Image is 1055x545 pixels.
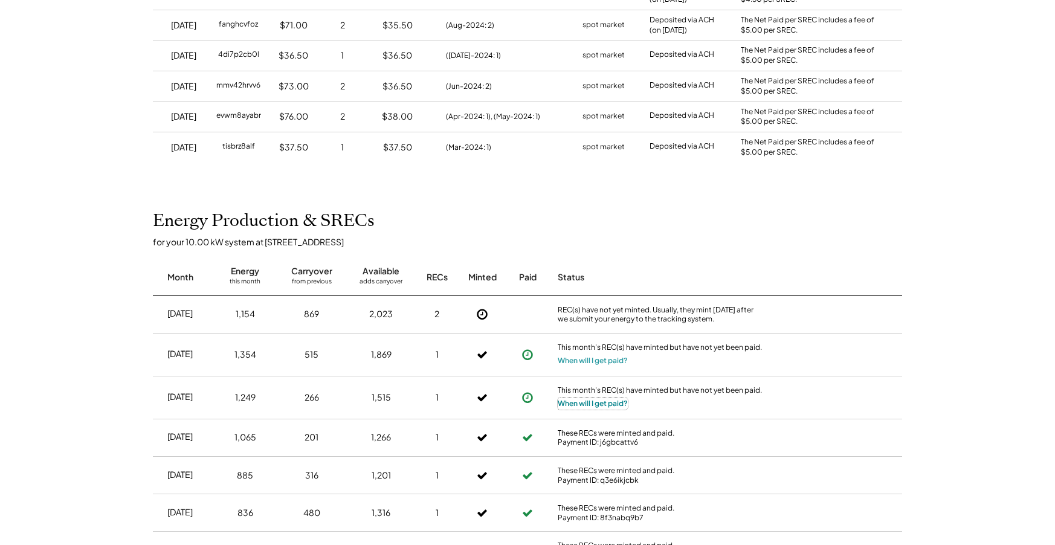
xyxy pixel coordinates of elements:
button: Payment approved, but not yet initiated. [518,389,537,407]
div: $36.50 [382,80,412,92]
div: mmv42hrvv6 [216,80,260,92]
div: These RECs were minted and paid. Payment ID: 8f3nabq9b7 [558,503,763,522]
div: 1,515 [372,392,391,404]
div: fanghcvfoz [219,19,258,31]
div: (Apr-2024: 1), (May-2024: 1) [446,111,540,122]
div: 1,316 [372,507,390,519]
div: 1,201 [372,469,391,482]
div: REC(s) have not yet minted. Usually, they mint [DATE] after we submit your energy to the tracking... [558,305,763,324]
div: (Mar-2024: 1) [446,142,491,153]
div: 1,266 [371,431,391,443]
div: 836 [237,507,253,519]
div: 1,065 [234,431,256,443]
div: 4di7p2cb0l [218,50,259,62]
div: [DATE] [171,111,196,123]
div: 2 [340,111,345,123]
div: 1 [436,507,439,519]
div: 1 [436,349,439,361]
div: $37.50 [279,141,308,153]
div: 2 [340,19,345,31]
div: Deposited via ACH [650,111,714,123]
div: 266 [305,392,319,404]
div: Month [167,271,193,283]
div: 1,869 [371,349,392,361]
div: The Net Paid per SREC includes a fee of $5.00 per SREC. [741,15,880,36]
div: [DATE] [167,348,193,360]
div: $38.00 [382,111,413,123]
div: spot market [582,111,625,123]
div: 869 [304,308,319,320]
div: 201 [305,431,318,443]
button: Payment approved, but not yet initiated. [518,346,537,364]
div: 1 [341,141,344,153]
div: 2 [340,80,345,92]
div: [DATE] [167,506,193,518]
div: Available [363,265,399,277]
button: When will I get paid? [558,355,628,367]
div: $71.00 [280,19,308,31]
div: from previous [292,277,332,289]
div: adds carryover [360,277,402,289]
div: Deposited via ACH (on [DATE]) [650,15,714,36]
div: [DATE] [167,308,193,320]
div: 480 [303,507,320,519]
div: [DATE] [167,391,193,403]
div: Paid [519,271,537,283]
div: evwm8ayabr [216,111,261,123]
div: This month's REC(s) have minted but have not yet been paid. [558,343,763,355]
div: The Net Paid per SREC includes a fee of $5.00 per SREC. [741,76,880,97]
div: 2 [434,308,439,320]
div: Deposited via ACH [650,50,714,62]
div: tisbrz8alf [222,141,255,153]
div: Deposited via ACH [650,80,714,92]
div: $73.00 [279,80,309,92]
div: [DATE] [171,19,196,31]
div: The Net Paid per SREC includes a fee of $5.00 per SREC. [741,45,880,66]
div: spot market [582,50,625,62]
div: 1,249 [235,392,256,404]
div: 1 [341,50,344,62]
button: When will I get paid? [558,398,628,410]
div: The Net Paid per SREC includes a fee of $5.00 per SREC. [741,137,880,158]
div: 1 [436,431,439,443]
div: 1 [436,392,439,404]
div: 1,354 [234,349,256,361]
div: $37.50 [383,141,412,153]
div: This month's REC(s) have minted but have not yet been paid. [558,385,763,398]
div: Minted [468,271,497,283]
div: spot market [582,141,625,153]
div: (Aug-2024: 2) [446,20,494,31]
div: [DATE] [171,141,196,153]
div: These RECs were minted and paid. Payment ID: j6gbcattv6 [558,428,763,447]
div: 1 [436,469,439,482]
div: [DATE] [171,50,196,62]
div: [DATE] [171,80,196,92]
div: $36.50 [279,50,308,62]
div: this month [230,277,260,289]
div: 515 [305,349,318,361]
div: Status [558,271,763,283]
div: $35.50 [382,19,413,31]
div: (Jun-2024: 2) [446,81,492,92]
div: spot market [582,80,625,92]
div: The Net Paid per SREC includes a fee of $5.00 per SREC. [741,107,880,127]
div: ([DATE]-2024: 1) [446,50,501,61]
h2: Energy Production & SRECs [153,211,375,231]
div: 2,023 [369,308,393,320]
div: $36.50 [382,50,412,62]
div: RECs [427,271,448,283]
div: 1,154 [236,308,255,320]
div: These RECs were minted and paid. Payment ID: q3e6ikjcbk [558,466,763,485]
div: for your 10.00 kW system at [STREET_ADDRESS] [153,236,914,247]
div: Carryover [291,265,332,277]
div: Deposited via ACH [650,141,714,153]
div: $76.00 [279,111,308,123]
div: spot market [582,19,625,31]
div: 885 [237,469,253,482]
div: [DATE] [167,431,193,443]
div: [DATE] [167,469,193,481]
button: Not Yet Minted [473,305,491,323]
div: Energy [231,265,259,277]
div: 316 [305,469,318,482]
